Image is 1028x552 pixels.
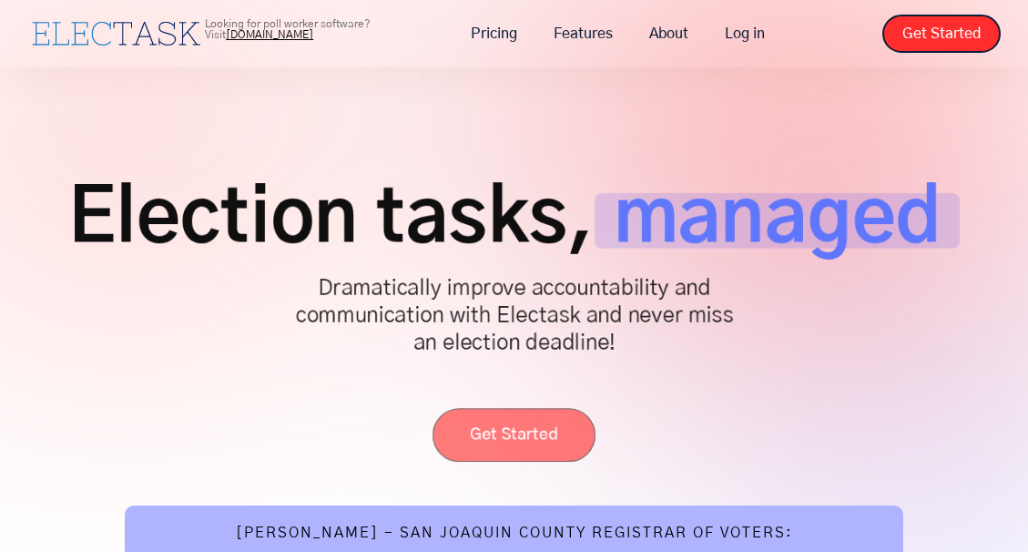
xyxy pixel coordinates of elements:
[205,18,443,40] p: Looking for poll worker software? Visit
[226,29,313,40] a: [DOMAIN_NAME]
[882,15,1001,53] a: Get Started
[27,17,205,50] a: home
[631,15,707,53] a: About
[707,15,783,53] a: Log in
[68,193,595,249] span: Election tasks,
[287,275,742,357] p: Dramatically improve accountability and communication with Electask and never miss an election de...
[433,408,595,462] a: Get Started
[595,193,960,249] span: managed
[236,524,793,547] div: [PERSON_NAME] - San Joaquin County Registrar of Voters:
[453,15,535,53] a: Pricing
[535,15,631,53] a: Features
